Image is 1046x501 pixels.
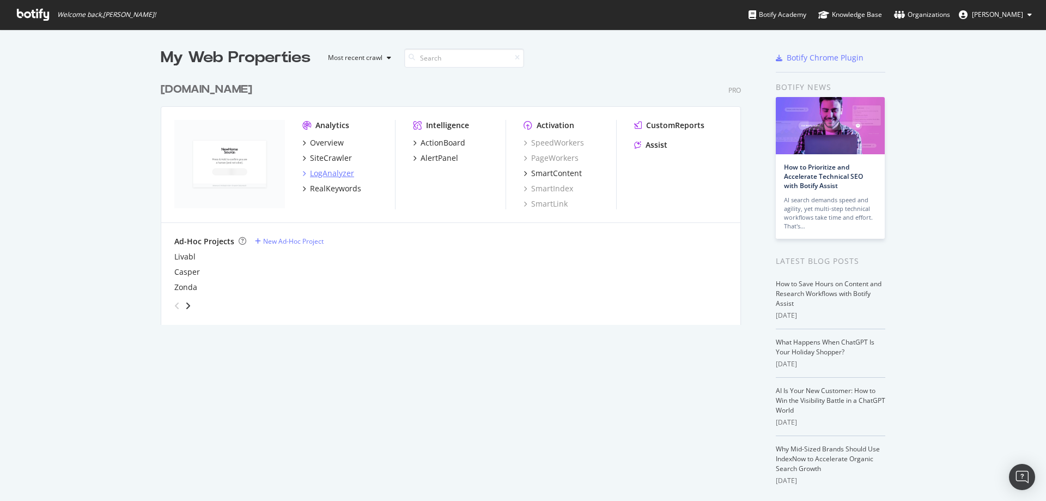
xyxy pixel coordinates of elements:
[776,337,874,357] a: What Happens When ChatGPT Is Your Holiday Shopper?
[776,279,881,308] a: How to Save Hours on Content and Research Workflows with Botify Assist
[776,476,885,486] div: [DATE]
[310,153,352,164] div: SiteCrawler
[161,69,750,325] div: grid
[302,183,361,194] a: RealKeywords
[537,120,574,131] div: Activation
[524,198,568,209] a: SmartLink
[421,153,458,164] div: AlertPanel
[728,86,741,95] div: Pro
[646,120,704,131] div: CustomReports
[426,120,469,131] div: Intelligence
[161,82,252,98] div: [DOMAIN_NAME]
[302,153,352,164] a: SiteCrawler
[634,140,667,150] a: Assist
[776,52,863,63] a: Botify Chrome Plugin
[787,52,863,63] div: Botify Chrome Plugin
[634,120,704,131] a: CustomReports
[776,97,885,154] img: How to Prioritize and Accelerate Technical SEO with Botify Assist
[421,137,465,148] div: ActionBoard
[524,168,582,179] a: SmartContent
[413,137,465,148] a: ActionBoard
[776,255,885,267] div: Latest Blog Posts
[950,6,1041,23] button: [PERSON_NAME]
[263,237,324,246] div: New Ad-Hoc Project
[749,9,806,20] div: Botify Academy
[310,183,361,194] div: RealKeywords
[328,55,382,61] div: Most recent crawl
[184,300,192,311] div: angle-right
[404,49,524,68] input: Search
[972,10,1023,19] span: Jeff Flowers
[776,418,885,427] div: [DATE]
[161,47,311,69] div: My Web Properties
[174,267,200,277] a: Casper
[174,251,196,262] a: Livabl
[894,9,950,20] div: Organizations
[302,137,344,148] a: Overview
[302,168,354,179] a: LogAnalyzer
[174,236,234,247] div: Ad-Hoc Projects
[524,183,573,194] a: SmartIndex
[776,386,885,415] a: AI Is Your New Customer: How to Win the Visibility Battle in a ChatGPT World
[818,9,882,20] div: Knowledge Base
[319,49,396,67] button: Most recent crawl
[524,153,579,164] a: PageWorkers
[315,120,349,131] div: Analytics
[310,168,354,179] div: LogAnalyzer
[310,137,344,148] div: Overview
[413,153,458,164] a: AlertPanel
[524,137,584,148] a: SpeedWorkers
[1009,464,1035,490] div: Open Intercom Messenger
[776,444,880,473] a: Why Mid-Sized Brands Should Use IndexNow to Accelerate Organic Search Growth
[784,196,877,231] div: AI search demands speed and agility, yet multi-step technical workflows take time and effort. Tha...
[776,311,885,321] div: [DATE]
[776,359,885,369] div: [DATE]
[170,297,184,315] div: angle-left
[531,168,582,179] div: SmartContent
[255,237,324,246] a: New Ad-Hoc Project
[776,81,885,93] div: Botify news
[174,282,197,293] a: Zonda
[646,140,667,150] div: Assist
[784,162,863,190] a: How to Prioritize and Accelerate Technical SEO with Botify Assist
[161,82,257,98] a: [DOMAIN_NAME]
[57,10,156,19] span: Welcome back, [PERSON_NAME] !
[174,120,285,208] img: newhomesource.com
